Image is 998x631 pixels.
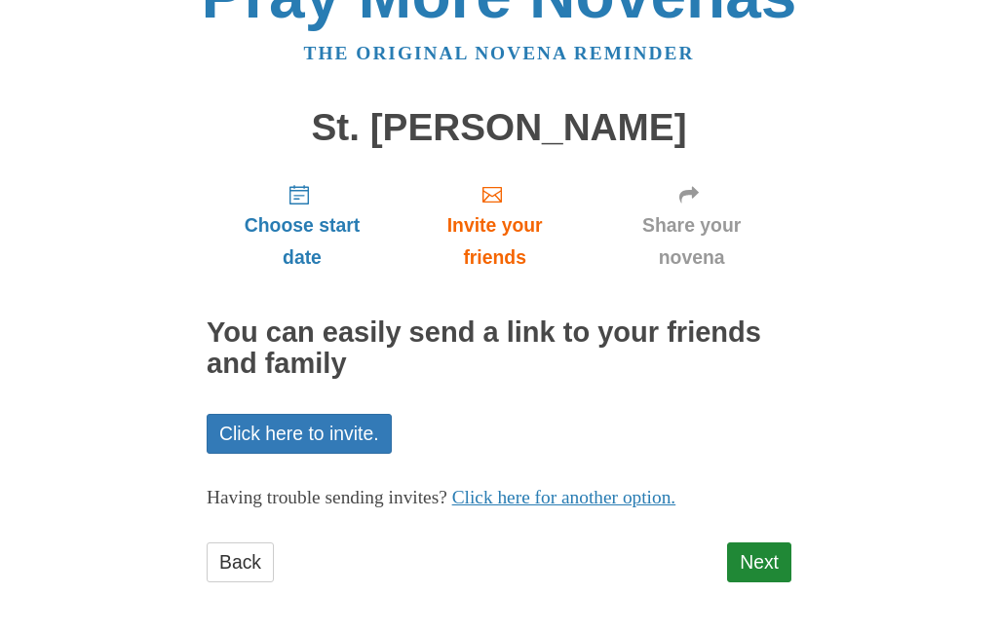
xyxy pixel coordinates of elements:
[207,542,274,582] a: Back
[592,167,791,283] a: Share your novena
[207,487,447,507] span: Having trouble sending invites?
[611,209,772,274] span: Share your novena
[727,542,791,582] a: Next
[226,209,378,274] span: Choose start date
[207,167,398,283] a: Choose start date
[398,167,592,283] a: Invite your friends
[207,107,791,149] h1: St. [PERSON_NAME]
[304,43,695,63] a: The original novena reminder
[417,209,572,274] span: Invite your friends
[207,317,791,380] h2: You can easily send a link to your friends and family
[452,487,676,507] a: Click here for another option.
[207,414,392,454] a: Click here to invite.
